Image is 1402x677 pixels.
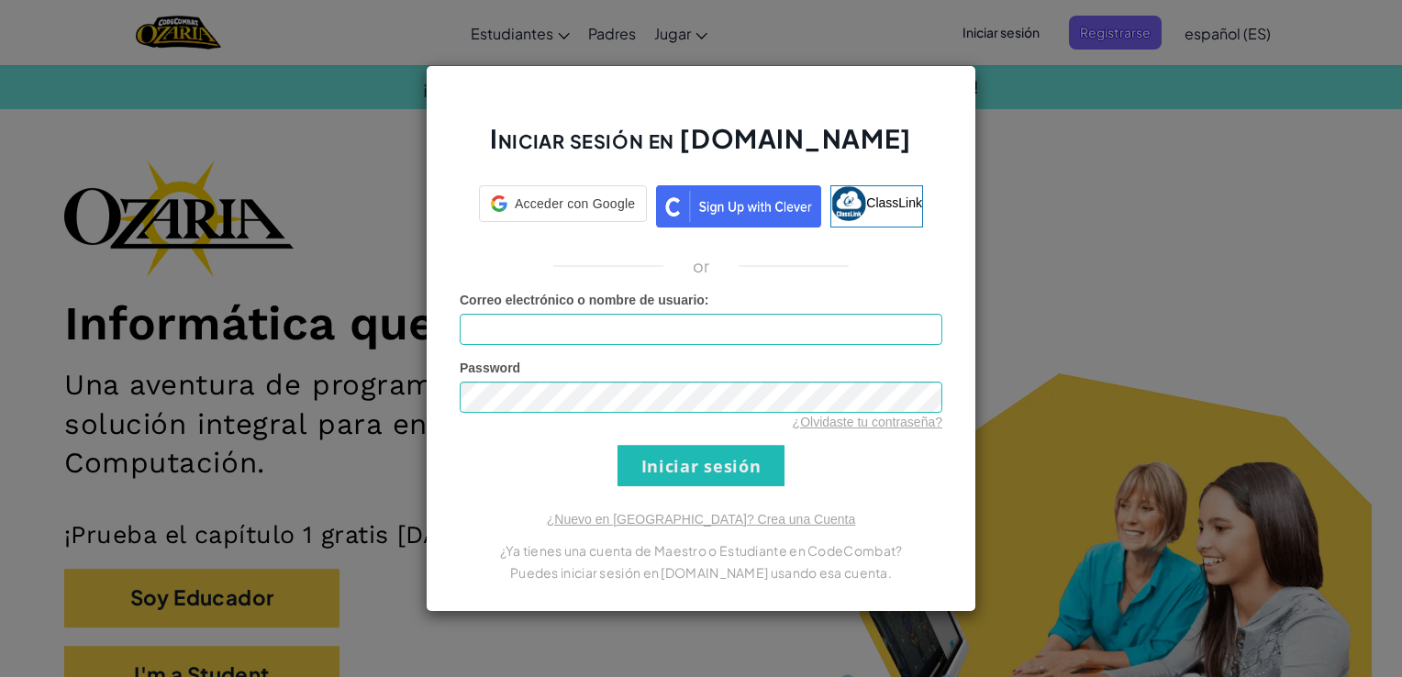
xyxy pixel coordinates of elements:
input: Iniciar sesión [618,445,784,486]
h2: Iniciar sesión en [DOMAIN_NAME] [460,121,942,174]
p: or [693,255,710,277]
a: ¿Olvidaste tu contraseña? [793,415,942,429]
span: Password [460,361,520,375]
img: clever_sso_button@2x.png [656,185,821,228]
img: classlink-logo-small.png [831,186,866,221]
div: Acceder con Google [479,185,647,222]
span: Correo electrónico o nombre de usuario [460,293,705,307]
a: Acceder con Google [479,185,647,228]
a: ¿Nuevo en [GEOGRAPHIC_DATA]? Crea una Cuenta [547,512,855,527]
span: ClassLink [866,195,922,210]
label: : [460,291,709,309]
p: ¿Ya tienes una cuenta de Maestro o Estudiante en CodeCombat? [460,539,942,561]
span: Acceder con Google [515,194,635,213]
p: Puedes iniciar sesión en [DOMAIN_NAME] usando esa cuenta. [460,561,942,583]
